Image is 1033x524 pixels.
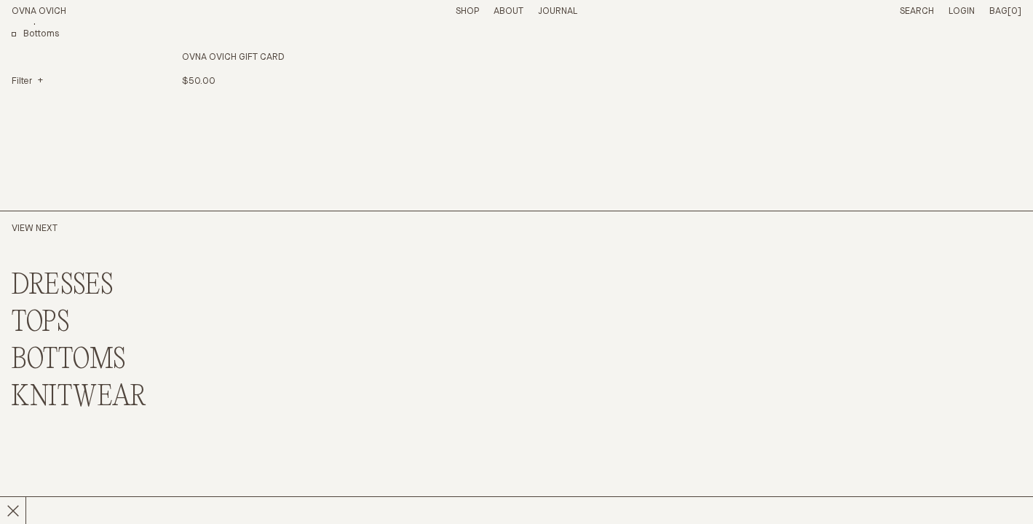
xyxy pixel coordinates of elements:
[182,52,563,64] h3: OVNA OVICH GIFT CARD
[494,6,523,18] summary: About
[12,28,60,41] a: Bottoms
[182,77,215,86] span: $50.00
[538,7,577,16] a: Journal
[12,270,114,302] a: DRESSES
[12,7,66,16] a: Home
[989,7,1008,16] span: Bag
[12,76,43,88] summary: Filter
[949,7,975,16] a: Login
[12,382,146,413] a: KNITWEAR
[12,223,170,235] h2: View Next
[12,345,126,376] a: BOTTOMS
[1008,7,1021,16] span: [0]
[12,308,70,339] a: TOPS
[456,7,479,16] a: Shop
[900,7,934,16] a: Search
